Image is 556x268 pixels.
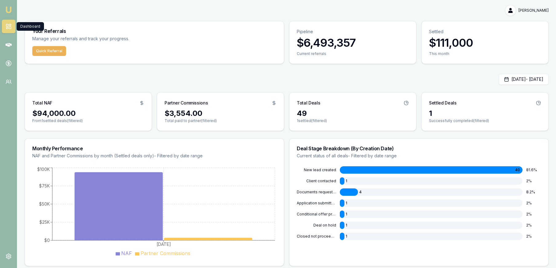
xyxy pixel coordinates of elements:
div: 2 % [526,212,541,217]
button: Quick Referral [32,46,66,56]
div: This month [429,51,541,56]
h3: $111,000 [429,37,541,49]
span: 1 [346,223,347,228]
p: Total paid to partner (filtered) [165,118,276,123]
div: $94,000.00 [32,108,144,118]
div: DEAL ON HOLD [297,223,336,228]
h3: Your Referrals [32,29,276,33]
span: 1 [346,234,347,239]
span: 4 [359,190,362,195]
tspan: $75K [39,183,50,188]
span: 1 [346,212,347,217]
div: 2 % [526,223,541,228]
span: NAF [121,250,132,256]
span: 40 [515,167,520,172]
div: 2 % [526,179,541,183]
p: 1 settled (filtered) [297,118,409,123]
tspan: [DATE] [157,242,171,247]
h3: Total NAF [32,100,52,106]
tspan: $25K [39,219,50,225]
span: [PERSON_NAME] [518,8,549,13]
p: Settled [429,29,541,35]
div: CLIENT CONTACTED [297,179,336,183]
tspan: $0 [44,238,50,243]
p: From 1 settled deals (filtered) [32,118,144,123]
div: 2 % [526,201,541,206]
h3: Deal Stage Breakdown (By Creation Date) [297,146,541,151]
div: 81.6 % [526,167,541,172]
div: CONDITIONAL OFFER PROVIDED TO CLIENT [297,212,336,217]
div: 1 [429,108,541,118]
p: Manage your referrals and track your progress. [32,35,190,42]
span: Partner Commissions [141,250,190,256]
h3: Partner Commissions [165,100,208,106]
div: 49 [297,108,409,118]
span: 1 [346,201,347,206]
div: APPLICATION SUBMITTED TO LENDER [297,201,336,206]
h3: $6,493,357 [297,37,409,49]
p: Current status of all deals - Filtered by date range [297,153,541,159]
div: 2 % [526,234,541,239]
div: Current referrals [297,51,409,56]
h3: Total Deals [297,100,320,106]
p: Successfully completed (filtered) [429,118,541,123]
div: DOCUMENTS REQUESTED FROM CLIENT [297,190,336,195]
button: [DATE]- [DATE] [499,74,549,85]
p: Pipeline [297,29,409,35]
div: NEW LEAD CREATED [297,167,336,172]
h3: Settled Deals [429,100,456,106]
tspan: $100K [37,167,50,172]
img: emu-icon-u.png [5,6,12,14]
p: NAF and Partner Commissions by month (Settled deals only) - Filtered by date range [32,153,276,159]
h3: Monthly Performance [32,146,276,151]
span: 1 [346,179,347,183]
div: $3,554.00 [165,108,276,118]
div: CLOSED NOT PROCEEDING [297,234,336,239]
div: 8.2 % [526,190,541,195]
div: Dashboard [17,22,44,31]
tspan: $50K [39,201,50,207]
